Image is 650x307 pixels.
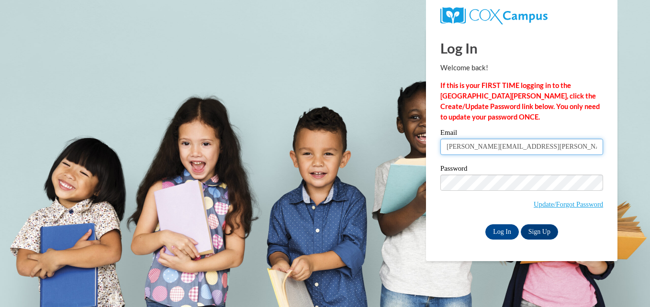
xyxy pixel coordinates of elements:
[440,7,603,24] a: COX Campus
[521,224,558,240] a: Sign Up
[440,38,603,58] h1: Log In
[440,165,603,175] label: Password
[534,200,603,208] a: Update/Forgot Password
[440,129,603,139] label: Email
[485,224,519,240] input: Log In
[440,7,548,24] img: COX Campus
[440,81,600,121] strong: If this is your FIRST TIME logging in to the [GEOGRAPHIC_DATA][PERSON_NAME], click the Create/Upd...
[440,63,603,73] p: Welcome back!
